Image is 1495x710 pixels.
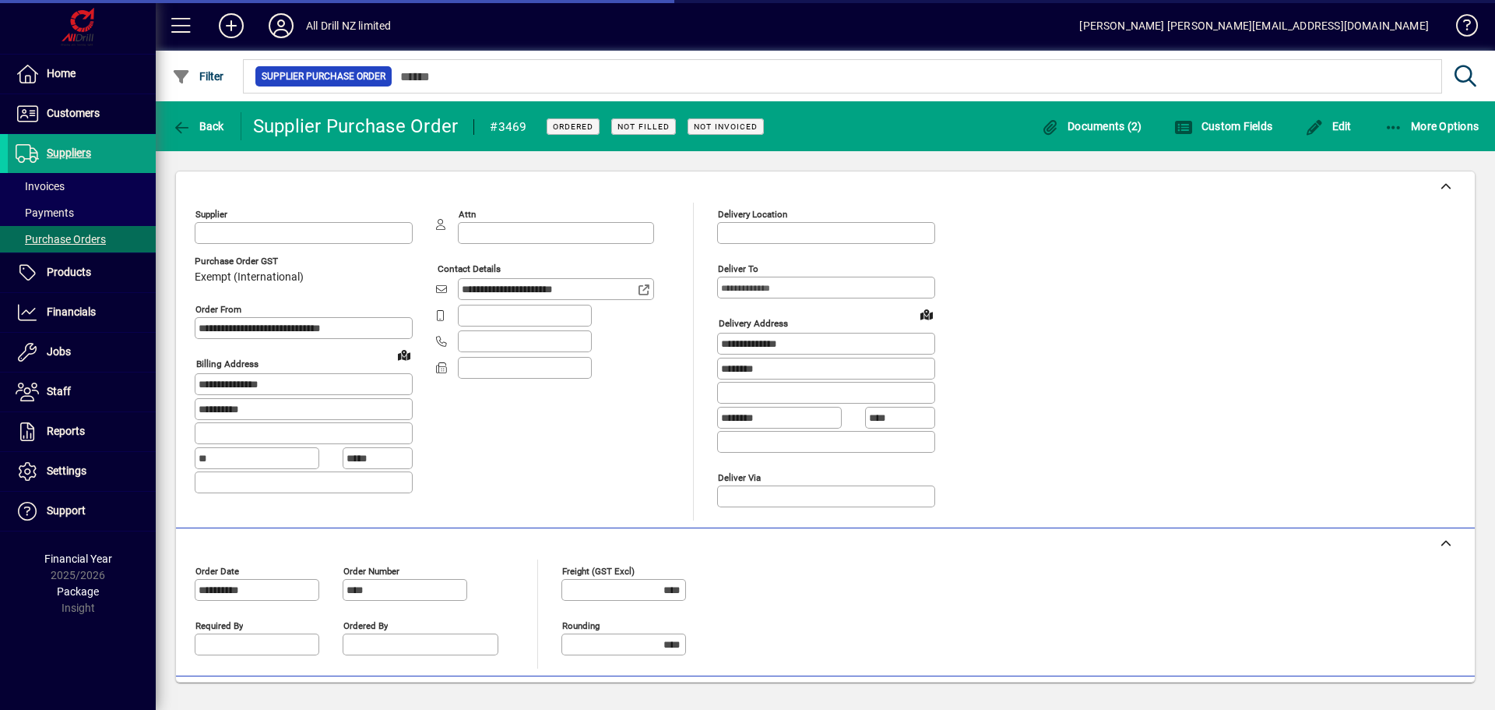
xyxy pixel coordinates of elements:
[156,112,241,140] app-page-header-button: Back
[1170,112,1276,140] button: Custom Fields
[8,412,156,451] a: Reports
[47,266,91,278] span: Products
[195,271,304,284] span: Exempt (International)
[16,233,106,245] span: Purchase Orders
[1041,120,1142,132] span: Documents (2)
[47,345,71,358] span: Jobs
[694,122,758,132] span: Not Invoiced
[47,385,71,397] span: Staff
[1444,3,1476,54] a: Knowledge Base
[343,565,399,576] mat-label: Order number
[617,122,670,132] span: Not Filled
[392,342,417,367] a: View on map
[459,209,476,220] mat-label: Attn
[718,209,787,220] mat-label: Delivery Location
[8,373,156,412] a: Staff
[16,180,65,193] span: Invoices
[1079,13,1429,38] div: [PERSON_NAME] [PERSON_NAME][EMAIL_ADDRESS][DOMAIN_NAME]
[306,13,392,38] div: All Drill NZ limited
[8,94,156,133] a: Customers
[172,70,224,83] span: Filter
[57,585,99,598] span: Package
[16,207,74,219] span: Payments
[718,263,758,274] mat-label: Deliver To
[253,114,459,139] div: Supplier Purchase Order
[47,107,100,119] span: Customers
[8,173,156,200] a: Invoices
[8,333,156,372] a: Jobs
[562,565,635,576] mat-label: Freight (GST excl)
[256,12,306,40] button: Profile
[262,69,385,84] span: Supplier Purchase Order
[195,565,239,576] mat-label: Order date
[168,112,228,140] button: Back
[1301,112,1356,140] button: Edit
[172,120,224,132] span: Back
[47,465,86,477] span: Settings
[8,226,156,253] a: Purchase Orders
[195,256,304,267] span: Purchase Order GST
[8,293,156,332] a: Financials
[718,472,761,482] mat-label: Deliver via
[8,55,156,94] a: Home
[1384,120,1479,132] span: More Options
[8,200,156,226] a: Payments
[1174,120,1272,132] span: Custom Fields
[343,620,388,631] mat-label: Ordered by
[8,452,156,491] a: Settings
[1037,112,1146,140] button: Documents (2)
[195,620,243,631] mat-label: Required by
[44,553,112,565] span: Financial Year
[553,122,593,132] span: Ordered
[562,620,600,631] mat-label: Rounding
[8,253,156,292] a: Products
[168,62,228,90] button: Filter
[47,147,91,159] span: Suppliers
[47,504,86,517] span: Support
[206,12,256,40] button: Add
[47,306,96,318] span: Financials
[914,302,939,327] a: View on map
[1305,120,1352,132] span: Edit
[8,492,156,531] a: Support
[195,304,241,315] mat-label: Order from
[195,209,227,220] mat-label: Supplier
[490,115,526,140] div: #3469
[47,425,85,437] span: Reports
[47,67,76,79] span: Home
[1381,112,1483,140] button: More Options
